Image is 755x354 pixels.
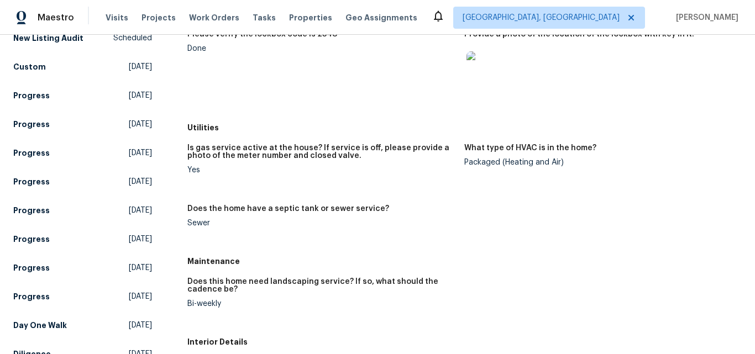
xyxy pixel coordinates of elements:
[38,12,74,23] span: Maestro
[464,144,596,152] h5: What type of HVAC is in the home?
[13,234,50,245] h5: Progress
[13,86,152,105] a: Progress[DATE]
[129,320,152,331] span: [DATE]
[13,61,46,72] h5: Custom
[13,291,50,302] h5: Progress
[187,300,456,308] div: Bi-weekly
[129,61,152,72] span: [DATE]
[13,28,152,48] a: New Listing AuditScheduled
[345,12,417,23] span: Geo Assignments
[106,12,128,23] span: Visits
[672,12,738,23] span: [PERSON_NAME]
[13,315,152,335] a: Day One Walk[DATE]
[189,12,239,23] span: Work Orders
[13,33,83,44] h5: New Listing Audit
[129,262,152,273] span: [DATE]
[187,166,456,174] div: Yes
[129,205,152,216] span: [DATE]
[13,287,152,307] a: Progress[DATE]
[129,90,152,101] span: [DATE]
[13,147,50,158] h5: Progress
[13,320,67,331] h5: Day One Walk
[187,278,456,293] h5: Does this home need landscaping service? If so, what should the cadence be?
[129,176,152,187] span: [DATE]
[187,144,456,160] h5: Is gas service active at the house? If service is off, please provide a photo of the meter number...
[187,205,389,213] h5: Does the home have a septic tank or sewer service?
[187,45,456,52] div: Done
[463,12,620,23] span: [GEOGRAPHIC_DATA], [GEOGRAPHIC_DATA]
[113,33,152,44] span: Scheduled
[13,90,50,101] h5: Progress
[13,205,50,216] h5: Progress
[13,229,152,249] a: Progress[DATE]
[13,258,152,278] a: Progress[DATE]
[13,172,152,192] a: Progress[DATE]
[253,14,276,22] span: Tasks
[13,200,152,220] a: Progress[DATE]
[289,12,332,23] span: Properties
[13,143,152,163] a: Progress[DATE]
[129,234,152,245] span: [DATE]
[141,12,176,23] span: Projects
[13,114,152,134] a: Progress[DATE]
[13,57,152,77] a: Custom[DATE]
[187,336,742,347] h5: Interior Details
[129,147,152,158] span: [DATE]
[129,291,152,302] span: [DATE]
[13,119,50,130] h5: Progress
[13,262,50,273] h5: Progress
[187,122,742,133] h5: Utilities
[13,176,50,187] h5: Progress
[187,256,742,267] h5: Maintenance
[187,219,456,227] div: Sewer
[129,119,152,130] span: [DATE]
[464,158,733,166] div: Packaged (Heating and Air)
